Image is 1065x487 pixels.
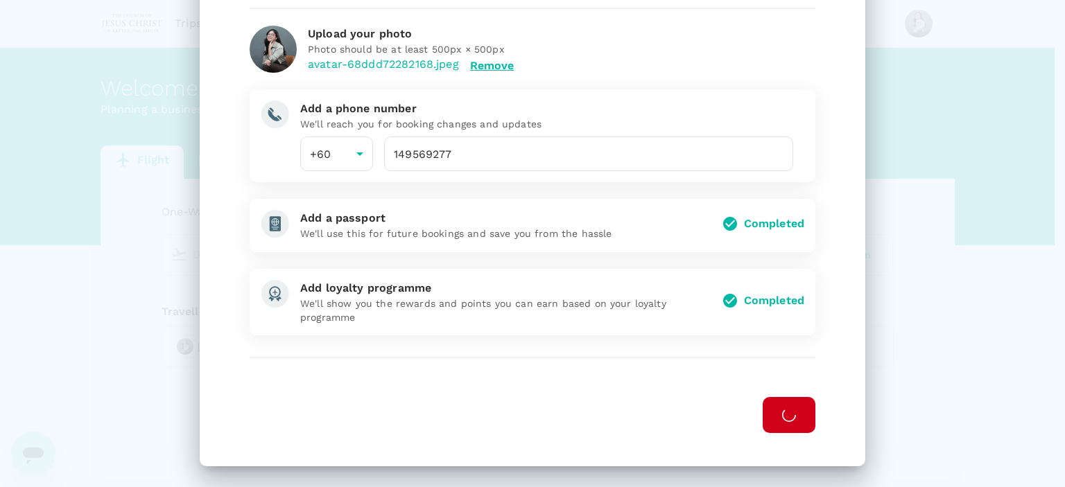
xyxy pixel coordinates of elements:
div: Completed [744,215,804,232]
span: avatar-68ddd72282168.jpeg [308,57,459,71]
p: We'll use this for future bookings and save you from the hassle [300,227,711,240]
div: Add loyalty programme [300,280,711,296]
div: Completed [744,292,804,309]
div: Upload your photo [308,26,815,42]
img: add-loyalty [261,280,289,308]
p: We'll show you the rewards and points you can earn based on your loyalty programme [300,296,711,324]
div: Add a passport [300,210,711,227]
img: avatar-68ddd72282168.jpeg [250,26,297,73]
p: We'll reach you for booking changes and updates [300,117,793,131]
button: Remove [470,60,514,72]
p: Photo should be at least 500px × 500px [308,42,815,56]
div: Add a phone number [300,100,793,117]
img: add-phone-number [261,100,289,128]
img: add-passport [261,210,289,238]
span: +60 [310,148,331,161]
div: +60 [300,136,373,171]
input: Your phone number [384,136,793,171]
